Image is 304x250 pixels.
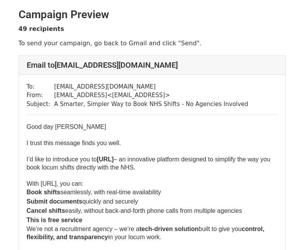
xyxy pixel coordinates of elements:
[27,155,278,171] p: I’d like to introduce you to – an innovative platform designed to simplify the way you book locum...
[27,189,60,195] b: Book shifts
[97,156,114,163] b: [URL]
[27,197,278,206] li: quickly and securely
[27,82,54,91] td: To:
[54,91,248,100] td: [EMAIL_ADDRESS] < [EMAIL_ADDRESS] >
[27,217,82,223] b: This is free service
[19,8,286,21] h2: Campaign Preview
[27,206,278,216] li: easily, without back-and-forth phone calls from multiple agencies
[27,91,54,100] td: From:
[139,226,199,232] b: tech-driven solution
[27,188,278,197] li: seamlessly, with real-time availability
[54,100,248,109] td: A Smarter, Simpler Way to Book NHS Shifts - No Agencies Involved
[27,207,65,214] b: Cancel shifts
[54,82,248,91] td: [EMAIL_ADDRESS][DOMAIN_NAME]
[27,60,278,70] h4: Email to [EMAIL_ADDRESS][DOMAIN_NAME]
[19,39,286,47] p: To send your campaign, go back to Gmail and click "Send".
[27,225,278,241] p: We’re not a recruitment agency – we’re a built to give you in your locum work.
[27,198,82,205] b: Submit documents
[27,180,278,188] p: With [URL], you can:
[19,25,64,33] strong: 49 recipients
[27,123,278,131] p: Good day [PERSON_NAME]
[27,226,264,240] b: control, flexibility, and transparency
[27,139,278,147] p: I trust this message finds you well.
[27,100,54,109] td: Subject:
